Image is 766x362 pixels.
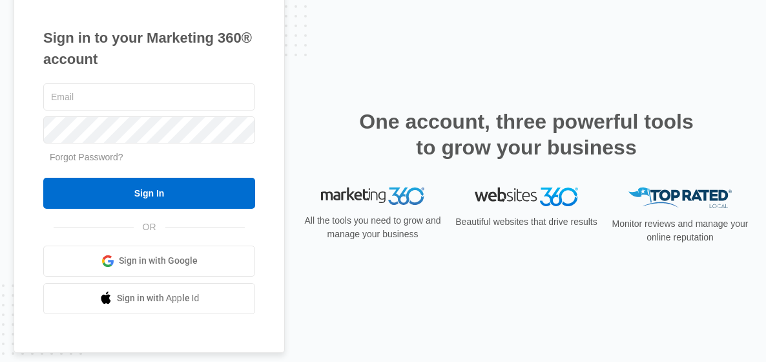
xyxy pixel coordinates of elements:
img: Marketing 360 [321,187,424,206]
a: Sign in with Apple Id [43,283,255,314]
input: Email [43,83,255,111]
img: Websites 360 [475,187,578,206]
span: OR [134,220,165,234]
a: Sign in with Google [43,246,255,277]
h1: Sign in to your Marketing 360® account [43,27,255,70]
a: Forgot Password? [50,152,123,162]
span: Sign in with Apple Id [117,292,200,305]
p: Monitor reviews and manage your online reputation [608,217,752,244]
p: Beautiful websites that drive results [454,215,599,229]
span: Sign in with Google [119,254,198,268]
img: Top Rated Local [628,187,732,209]
p: All the tools you need to grow and manage your business [300,214,445,241]
input: Sign In [43,178,255,209]
h2: One account, three powerful tools to grow your business [355,109,698,160]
